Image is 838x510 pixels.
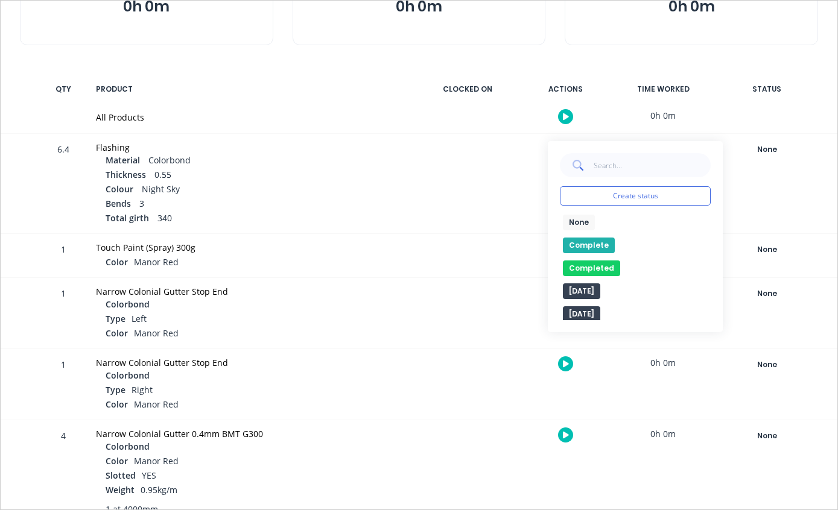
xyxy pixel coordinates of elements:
span: Weight [106,483,135,496]
button: None [723,141,811,158]
div: 1 [45,236,81,277]
div: None [723,242,810,257]
span: Right [132,384,153,395]
span: Manor Red [134,256,179,268]
div: CLOCKED ON [422,77,513,102]
span: Color [106,455,128,467]
span: Color [106,327,128,339]
span: Manor Red [134,398,179,410]
div: Narrow Colonial Gutter 0.4mm BMT G300 [96,427,408,440]
div: 3 [106,197,408,212]
div: 340 [106,212,408,226]
span: Type [106,383,125,396]
div: Narrow Colonial Gutter Stop End [96,356,408,369]
div: Flashing [96,141,408,154]
button: None [723,356,811,373]
button: [DATE] [563,283,600,299]
span: Color [106,398,128,411]
span: Colorbond [106,440,150,453]
button: None [723,241,811,258]
div: ACTIONS [520,77,611,102]
span: YES [142,470,156,481]
span: Colorbond [106,298,150,310]
div: TIME WORKED [618,77,708,102]
span: Material [106,154,140,166]
div: 0h 0m [618,420,708,447]
button: Create status [560,186,711,206]
span: Left [132,313,147,324]
div: 6.4 [45,136,81,233]
div: 0h 0m [618,134,708,161]
span: Thickness [106,168,146,181]
div: All Products [96,111,408,124]
div: 0h 0m [618,349,708,376]
div: 1 [45,280,81,348]
div: Night Sky [106,183,408,197]
button: None [723,427,811,444]
div: Colorbond [106,154,408,168]
button: [DATE] [563,306,600,322]
div: PRODUCT [89,77,415,102]
span: Manor Red [134,455,179,467]
span: Manor Red [134,327,179,339]
div: 0.55 [106,168,408,183]
div: None [723,286,810,301]
span: Colorbond [106,369,150,382]
button: Completed [563,260,620,276]
div: 0h 0m [618,102,708,129]
span: 0.95kg/m [141,484,177,496]
span: Total girth [106,212,149,224]
div: Touch Paint (Spray) 300g [96,241,408,254]
div: None [723,428,810,444]
span: Color [106,256,128,268]
div: 1 [45,351,81,420]
div: QTY [45,77,81,102]
span: Type [106,312,125,325]
span: Slotted [106,469,136,482]
input: Search... [593,153,711,177]
div: None [723,357,810,373]
div: None [723,142,810,157]
button: None [723,285,811,302]
button: None [563,215,595,230]
span: Bends [106,197,131,210]
span: Colour [106,183,133,195]
div: STATUS [716,77,818,102]
div: Narrow Colonial Gutter Stop End [96,285,408,298]
button: Complete [563,238,615,253]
